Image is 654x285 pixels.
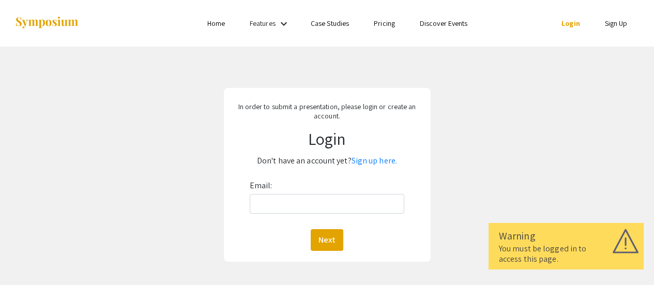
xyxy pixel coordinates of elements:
[311,19,349,28] a: Case Studies
[14,16,79,30] img: Symposium by ForagerOne
[605,19,628,28] a: Sign Up
[207,19,225,28] a: Home
[374,19,395,28] a: Pricing
[499,228,633,244] div: Warning
[230,129,424,148] h1: Login
[311,229,343,251] button: Next
[499,244,633,264] div: You must be logged in to access this page.
[561,19,580,28] a: Login
[250,177,272,194] label: Email:
[352,155,397,166] a: Sign up here.
[420,19,468,28] a: Discover Events
[230,102,424,121] p: In order to submit a presentation, please login or create an account.
[230,153,424,169] p: Don't have an account yet?
[278,18,290,30] mat-icon: Expand Features list
[250,19,276,28] a: Features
